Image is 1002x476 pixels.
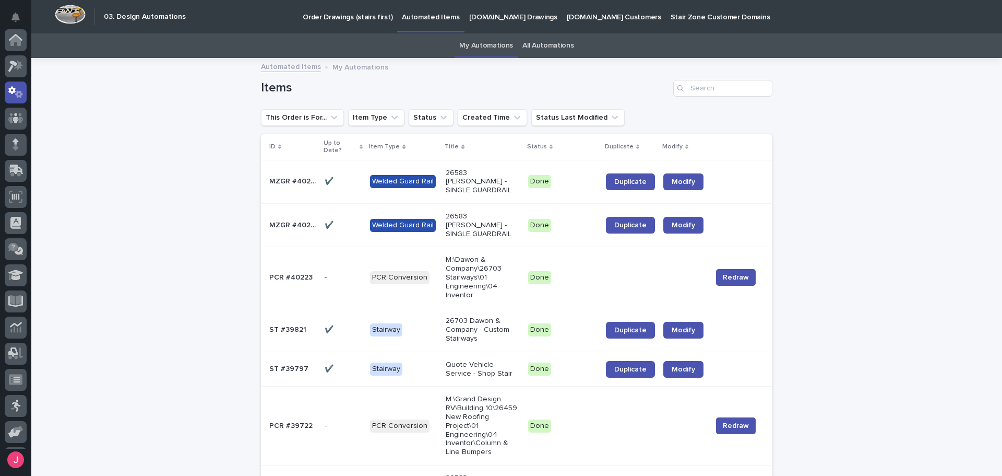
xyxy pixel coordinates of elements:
p: Up to Date? [324,137,357,157]
tr: ST #39797ST #39797 ✔️✔️ StairwayQuote Vehicle Service - Shop StairDoneDuplicateModify [261,352,772,387]
button: Created Time [458,109,527,126]
button: This Order is For... [261,109,344,126]
div: Done [528,271,551,284]
span: Modify [672,327,695,334]
p: MZGR #40233 [269,219,318,230]
p: - [325,420,329,431]
p: - [325,271,329,282]
div: PCR Conversion [370,420,430,433]
button: Redraw [716,417,756,434]
h2: 03. Design Automations [104,13,186,21]
span: Modify [672,178,695,185]
a: Modify [663,173,703,190]
div: Welded Guard Rail [370,219,436,232]
p: ✔️ [325,363,336,374]
button: Notifications [5,6,27,28]
p: ST #39797 [269,363,311,374]
tr: MZGR #40233MZGR #40233 ✔️✔️ Welded Guard Rail26583 [PERSON_NAME] - SINGLE GUARDRAILDoneDuplicateM... [261,203,772,247]
p: My Automations [332,61,388,72]
p: ✔️ [325,219,336,230]
p: PCR #39722 [269,420,315,431]
tr: ST #39821ST #39821 ✔️✔️ Stairway26703 Dawon & Company - Custom StairwaysDoneDuplicateModify [261,308,772,352]
span: Duplicate [614,222,647,229]
tr: PCR #40223PCR #40223 -- PCR ConversionM:\Dawon & Company\26703 Stairways\01 Engineering\04 Invent... [261,247,772,308]
tr: PCR #39722PCR #39722 -- PCR ConversionM:\Grand Design RV\Building 10\26459 New Roofing Project\01... [261,387,772,466]
button: Status Last Modified [531,109,625,126]
span: Redraw [723,421,749,431]
p: Quote Vehicle Service - Shop Stair [446,361,520,378]
p: Modify [662,141,683,153]
p: Title [445,141,459,153]
div: PCR Conversion [370,271,430,284]
span: Duplicate [614,366,647,373]
p: Status [527,141,547,153]
div: Done [528,175,551,188]
a: Modify [663,361,703,378]
div: Stairway [370,323,402,336]
a: Duplicate [606,361,655,378]
div: Done [528,219,551,232]
button: Item Type [348,109,404,126]
a: Duplicate [606,322,655,339]
a: Duplicate [606,173,655,190]
p: M:\Dawon & Company\26703 Stairways\01 Engineering\04 Inventor [446,256,520,299]
p: 26583 [PERSON_NAME] - SINGLE GUARDRAIL [446,169,520,195]
div: Notifications [13,13,27,29]
a: Duplicate [606,217,655,234]
p: ID [269,141,276,153]
span: Modify [672,366,695,373]
div: Welded Guard Rail [370,175,436,188]
a: My Automations [459,33,513,58]
p: ST #39821 [269,323,308,334]
p: PCR #40223 [269,271,315,282]
button: users-avatar [5,449,27,471]
a: Automated Items [261,60,321,72]
span: Redraw [723,272,749,283]
img: Workspace Logo [55,5,86,24]
span: Duplicate [614,178,647,185]
h1: Items [261,80,669,96]
a: All Automations [522,33,574,58]
tr: MZGR #40236MZGR #40236 ✔️✔️ Welded Guard Rail26583 [PERSON_NAME] - SINGLE GUARDRAILDoneDuplicateM... [261,160,772,203]
div: Stairway [370,363,402,376]
p: M:\Grand Design RV\Building 10\26459 New Roofing Project\01 Engineering\04 Inventor\Column & Line... [446,395,520,457]
p: ✔️ [325,323,336,334]
p: MZGR #40236 [269,175,318,186]
p: ✔️ [325,175,336,186]
p: 26583 [PERSON_NAME] - SINGLE GUARDRAIL [446,212,520,238]
a: Modify [663,217,703,234]
p: Duplicate [605,141,634,153]
a: Modify [663,322,703,339]
button: Redraw [716,269,756,286]
div: Done [528,363,551,376]
div: Done [528,323,551,336]
p: 26703 Dawon & Company - Custom Stairways [446,317,520,343]
p: Item Type [369,141,400,153]
div: Done [528,420,551,433]
span: Modify [672,222,695,229]
button: Status [409,109,454,126]
span: Duplicate [614,327,647,334]
input: Search [673,80,772,97]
